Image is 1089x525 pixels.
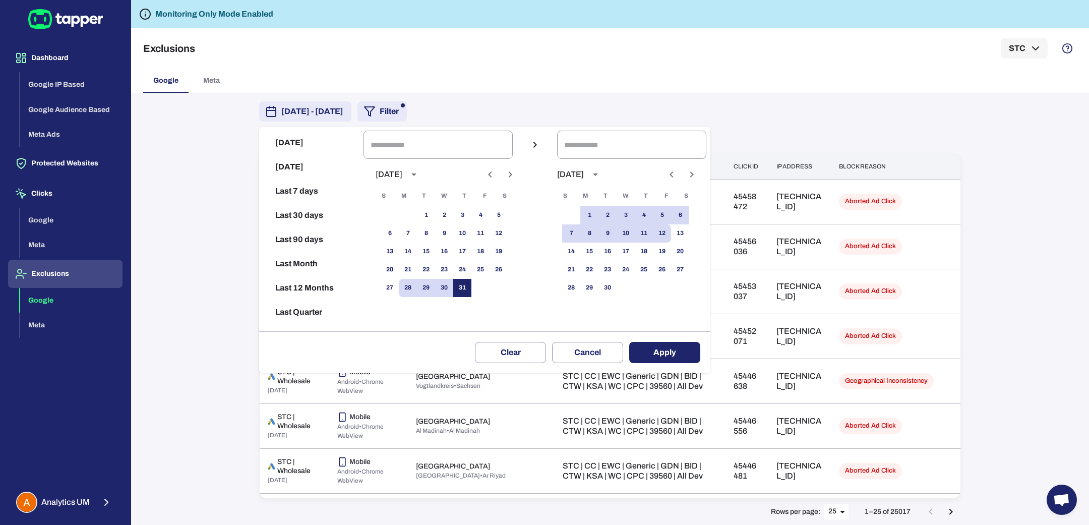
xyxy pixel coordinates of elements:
span: Friday [657,186,675,206]
button: 3 [453,206,471,224]
button: 9 [598,224,617,243]
button: Last Quarter [263,300,359,324]
button: Last Month [263,252,359,276]
button: 1 [417,206,435,224]
button: [DATE] [263,155,359,179]
button: 13 [381,243,399,261]
button: 29 [580,279,598,297]
button: 19 [490,243,508,261]
button: 20 [671,243,689,261]
button: 27 [381,279,399,297]
button: 19 [653,243,671,261]
button: [DATE] [263,131,359,155]
button: 23 [435,261,453,279]
button: 7 [399,224,417,243]
button: 20 [381,261,399,279]
button: 11 [471,224,490,243]
button: 30 [598,279,617,297]
button: 8 [417,224,435,243]
button: 7 [562,224,580,243]
span: Monday [576,186,594,206]
button: Previous month [481,166,499,183]
button: 6 [671,206,689,224]
button: 17 [617,243,635,261]
button: Reset [263,324,359,348]
span: Tuesday [596,186,615,206]
button: 15 [417,243,435,261]
button: Cancel [552,342,623,363]
div: [DATE] [376,169,402,180]
button: 6 [381,224,399,243]
span: Sunday [556,186,574,206]
button: 4 [471,206,490,224]
button: Next month [683,166,700,183]
button: 12 [490,224,508,243]
button: 24 [617,261,635,279]
button: 18 [471,243,490,261]
span: Friday [475,186,494,206]
button: 21 [562,261,580,279]
button: 14 [399,243,417,261]
button: 3 [617,206,635,224]
button: 4 [635,206,653,224]
button: 8 [580,224,598,243]
button: 28 [562,279,580,297]
button: 31 [453,279,471,297]
button: 24 [453,261,471,279]
span: Thursday [637,186,655,206]
button: 16 [598,243,617,261]
button: 23 [598,261,617,279]
span: Wednesday [435,186,453,206]
button: 5 [490,206,508,224]
button: 13 [671,224,689,243]
button: 16 [435,243,453,261]
button: Next month [502,166,519,183]
span: Thursday [455,186,473,206]
button: 26 [653,261,671,279]
button: 9 [435,224,453,243]
button: 26 [490,261,508,279]
button: 18 [635,243,653,261]
button: 2 [598,206,617,224]
span: Saturday [677,186,695,206]
button: Previous month [663,166,680,183]
button: Last 12 Months [263,276,359,300]
span: Wednesday [617,186,635,206]
span: Monday [395,186,413,206]
button: 12 [653,224,671,243]
button: Last 30 days [263,203,359,227]
button: 25 [635,261,653,279]
button: Apply [629,342,700,363]
button: 17 [453,243,471,261]
button: 5 [653,206,671,224]
button: 25 [471,261,490,279]
button: 10 [453,224,471,243]
span: Saturday [496,186,514,206]
button: calendar view is open, switch to year view [587,166,604,183]
button: 29 [417,279,435,297]
button: 22 [580,261,598,279]
button: Last 90 days [263,227,359,252]
button: 14 [562,243,580,261]
div: [DATE] [557,169,584,180]
span: Sunday [375,186,393,206]
button: 21 [399,261,417,279]
button: Last 7 days [263,179,359,203]
button: 22 [417,261,435,279]
button: 10 [617,224,635,243]
button: 1 [580,206,598,224]
button: 15 [580,243,598,261]
button: 30 [435,279,453,297]
button: Clear [475,342,546,363]
button: 27 [671,261,689,279]
button: 11 [635,224,653,243]
button: 28 [399,279,417,297]
button: calendar view is open, switch to year view [405,166,422,183]
a: Open chat [1047,485,1077,515]
button: 2 [435,206,453,224]
span: Tuesday [415,186,433,206]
